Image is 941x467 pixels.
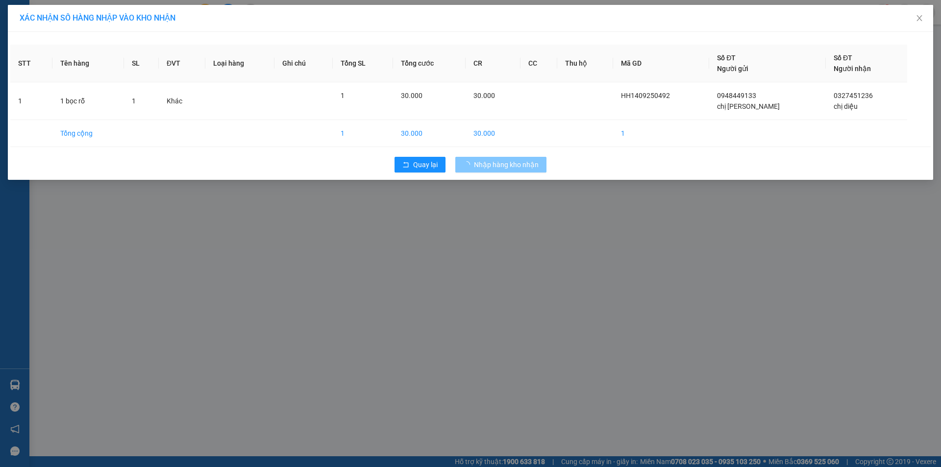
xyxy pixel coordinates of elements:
th: SL [124,45,159,82]
span: Số ĐT [717,54,736,62]
td: 30.000 [393,120,465,147]
span: 1 [341,92,345,99]
span: rollback [402,161,409,169]
span: Người nhận [834,65,871,73]
span: loading [463,161,474,168]
th: CR [466,45,521,82]
td: Khác [159,82,205,120]
button: rollbackQuay lại [395,157,446,172]
span: Quay lại [413,159,438,170]
span: Số ĐT [834,54,852,62]
span: HH1409250492 [621,92,670,99]
span: 0948449133 [717,92,756,99]
span: XÁC NHẬN SỐ HÀNG NHẬP VÀO KHO NHẬN [20,13,175,23]
span: 1 [132,97,136,105]
th: Ghi chú [274,45,333,82]
span: 30.000 [473,92,495,99]
td: Tổng cộng [52,120,124,147]
td: 1 [10,82,52,120]
button: Close [906,5,933,32]
th: Tổng SL [333,45,393,82]
span: 0327451236 [834,92,873,99]
span: Nhập hàng kho nhận [474,159,539,170]
th: Mã GD [613,45,709,82]
td: 1 [333,120,393,147]
th: CC [520,45,557,82]
th: Loại hàng [205,45,274,82]
th: STT [10,45,52,82]
span: chị diệu [834,102,858,110]
th: ĐVT [159,45,205,82]
button: Nhập hàng kho nhận [455,157,546,172]
td: 1 [613,120,709,147]
td: 30.000 [466,120,521,147]
span: 30.000 [401,92,422,99]
th: Tổng cước [393,45,465,82]
span: close [916,14,923,22]
span: Người gửi [717,65,748,73]
th: Thu hộ [557,45,613,82]
th: Tên hàng [52,45,124,82]
td: 1 bọc rỗ [52,82,124,120]
span: chị [PERSON_NAME] [717,102,780,110]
